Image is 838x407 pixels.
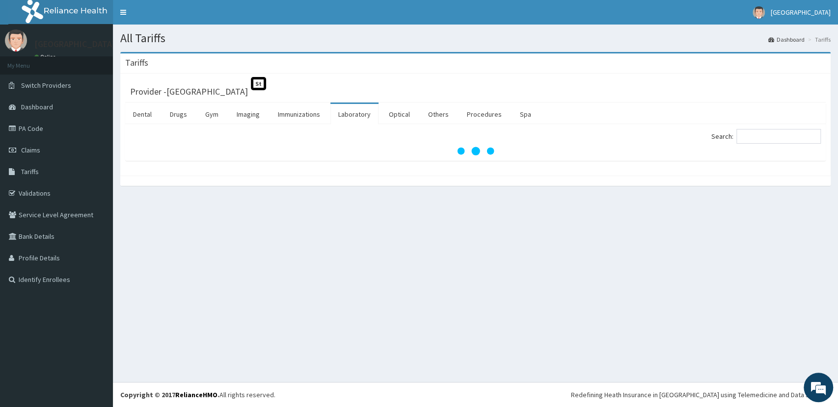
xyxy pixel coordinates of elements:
span: We're online! [57,124,135,223]
a: Dashboard [768,35,805,44]
a: Optical [381,104,418,125]
a: Dental [125,104,160,125]
h1: All Tariffs [120,32,831,45]
a: Imaging [229,104,268,125]
a: Laboratory [330,104,378,125]
label: Search: [711,129,821,144]
a: RelianceHMO [175,390,217,399]
span: Dashboard [21,102,53,111]
div: Redefining Heath Insurance in [GEOGRAPHIC_DATA] using Telemedicine and Data Science! [571,390,831,400]
p: [GEOGRAPHIC_DATA] [34,40,115,49]
a: Online [34,53,58,60]
span: Switch Providers [21,81,71,90]
span: Claims [21,146,40,154]
span: Tariffs [21,167,39,176]
a: Spa [512,104,539,125]
strong: Copyright © 2017 . [120,390,219,399]
img: User Image [5,29,27,51]
h3: Tariffs [125,58,148,67]
footer: All rights reserved. [113,382,838,407]
span: [GEOGRAPHIC_DATA] [771,8,831,17]
img: d_794563401_company_1708531726252_794563401 [18,49,40,74]
a: Drugs [162,104,195,125]
h3: Provider - [GEOGRAPHIC_DATA] [130,87,248,96]
input: Search: [736,129,821,144]
span: St [251,77,266,90]
div: Chat with us now [51,55,165,68]
a: Others [420,104,457,125]
a: Immunizations [270,104,328,125]
li: Tariffs [806,35,831,44]
a: Procedures [459,104,510,125]
img: User Image [753,6,765,19]
textarea: Type your message and hit 'Enter' [5,268,187,302]
svg: audio-loading [456,131,495,171]
div: Minimize live chat window [161,5,185,28]
a: Gym [197,104,226,125]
